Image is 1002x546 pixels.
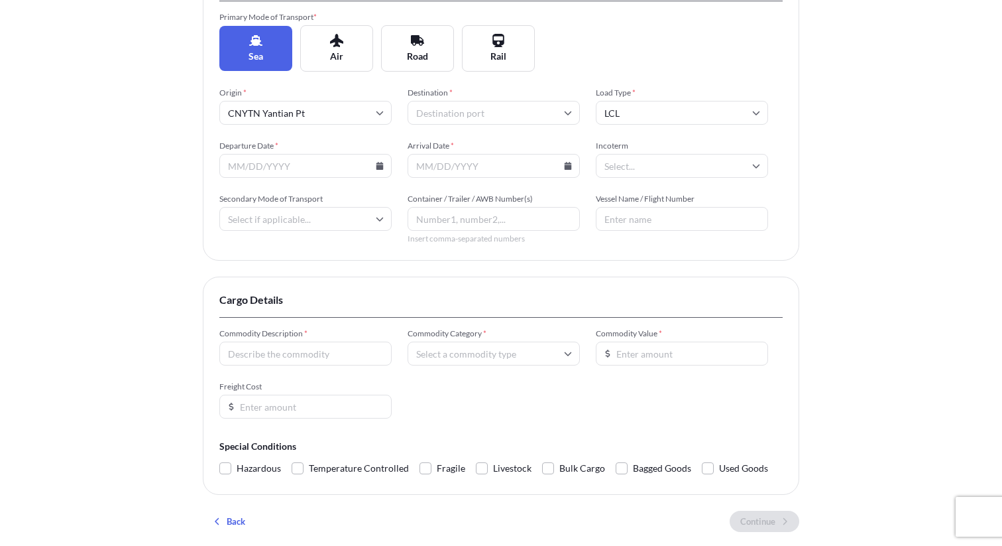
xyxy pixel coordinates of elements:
span: Load Type [596,88,768,98]
button: Road [381,25,454,72]
span: Used Goods [719,458,768,478]
span: Road [407,50,428,63]
span: Special Conditions [219,440,783,453]
span: Sea [249,50,263,63]
span: Destination [408,88,580,98]
button: Air [300,25,373,72]
span: Air [330,50,343,63]
input: Select if applicable... [219,207,392,231]
span: Incoterm [596,141,768,151]
input: MM/DD/YYYY [219,154,392,178]
span: Commodity Category [408,328,580,339]
input: MM/DD/YYYY [408,154,580,178]
span: Container / Trailer / AWB Number(s) [408,194,580,204]
span: Bagged Goods [633,458,691,478]
span: Bulk Cargo [559,458,605,478]
input: Number1, number2,... [408,207,580,231]
p: Back [227,515,245,528]
span: Cargo Details [219,293,783,307]
span: Rail [490,50,506,63]
span: Arrival Date [408,141,580,151]
input: Select... [596,154,768,178]
input: Describe the commodity [219,342,392,366]
span: Origin [219,88,392,98]
input: Destination port [408,101,580,125]
span: Primary Mode of Transport [219,12,392,23]
span: Fragile [437,458,465,478]
button: Rail [462,25,535,72]
button: Sea [219,26,292,71]
button: Continue [730,511,799,532]
span: Departure Date [219,141,392,151]
span: Insert comma-separated numbers [408,234,580,244]
input: Enter name [596,207,768,231]
span: Livestock [493,458,531,478]
input: Enter amount [596,342,768,366]
input: Origin port [219,101,392,125]
span: Commodity Description [219,328,392,339]
span: Vessel Name / Flight Number [596,194,768,204]
span: Temperature Controlled [309,458,409,478]
span: Commodity Value [596,328,768,339]
span: Hazardous [237,458,281,478]
input: Enter amount [219,395,392,419]
input: Select... [596,101,768,125]
button: Back [203,511,256,532]
input: Select a commodity type [408,342,580,366]
span: Secondary Mode of Transport [219,194,392,204]
p: Continue [740,515,775,528]
span: Freight Cost [219,381,392,392]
